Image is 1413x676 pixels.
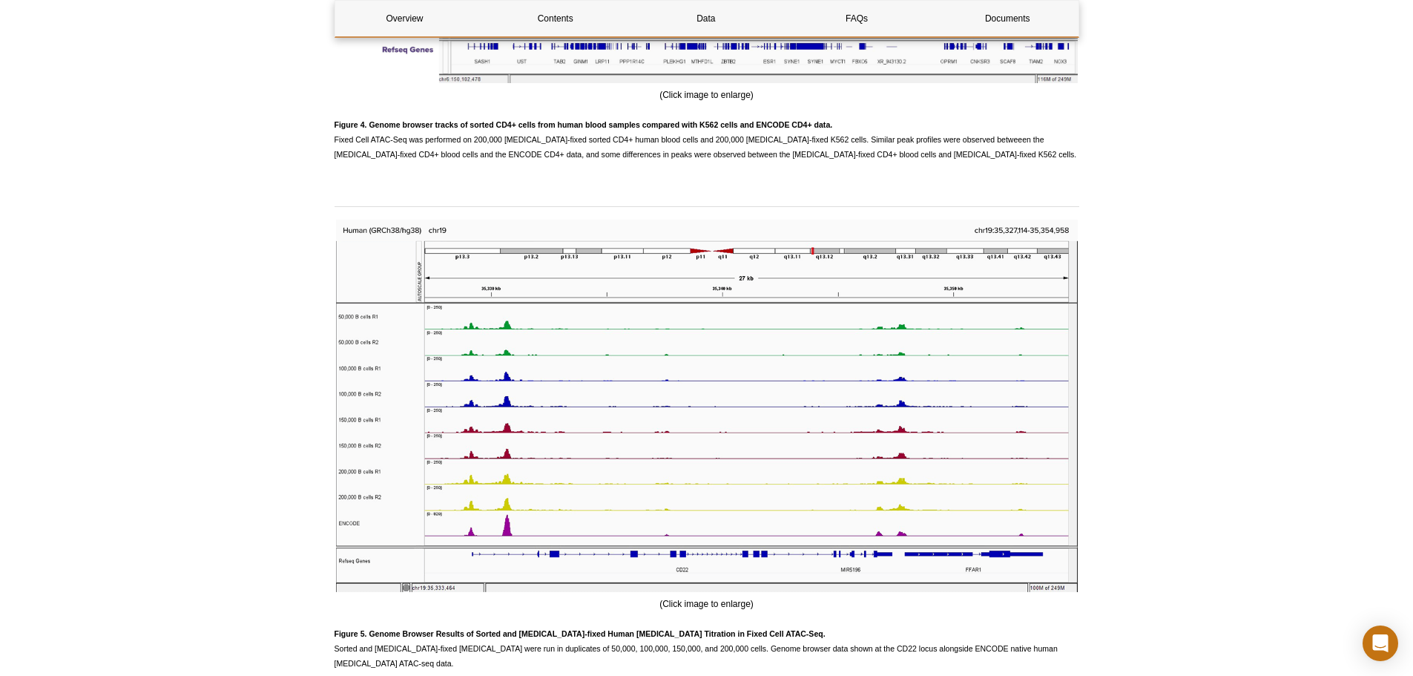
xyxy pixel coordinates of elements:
[335,629,826,638] strong: Figure 5. Genome Browser Results of Sorted and [MEDICAL_DATA]-fixed Human [MEDICAL_DATA] Titratio...
[335,120,833,129] strong: Figure 4. Genome browser tracks of sorted CD4+ cells from human blood samples compared with K562 ...
[636,1,776,36] a: Data
[486,1,625,36] a: Contents
[335,629,1058,668] span: Sorted and [MEDICAL_DATA]-fixed [MEDICAL_DATA] were run in duplicates of 50,000, 100,000, 150,000...
[787,1,926,36] a: FAQs
[1363,626,1398,661] div: Open Intercom Messenger
[938,1,1077,36] a: Documents
[659,599,754,609] span: (Click image to enlarge)
[659,90,754,100] span: (Click image to enlarge)
[335,120,1077,159] span: Fixed Cell ATAC-Seq was performed on 200,000 [MEDICAL_DATA]-fixed sorted CD4+ human blood cells a...
[336,220,1078,592] img: Genome browser tracks
[335,1,475,36] a: Overview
